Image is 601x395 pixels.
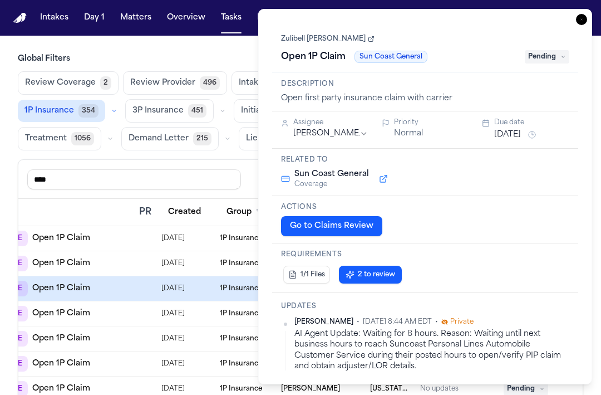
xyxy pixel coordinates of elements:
span: Review Provider [130,77,195,89]
button: The Flock [290,8,338,28]
div: Due date [494,118,569,127]
h3: Related to [281,155,569,164]
span: • [435,318,438,326]
h3: Updates [281,302,569,311]
h1: Open 1P Claim [277,48,350,66]
button: Liens294 [239,127,298,150]
div: AI Agent Update: Waiting for 8 hours. Reason: Waiting until next business hours to reach Suncoast... [294,329,569,372]
button: Treatment1056 [18,127,101,150]
span: 1/1 Files [300,270,325,279]
button: 3P Insurance451 [125,99,214,123]
span: 2 [100,76,111,90]
button: Intakes [36,8,73,28]
span: [DATE] 8:44 AM EDT [363,318,432,326]
button: Tasks [216,8,246,28]
button: Snooze task [525,128,539,142]
button: Review Coverage2 [18,71,119,95]
span: Treatment [25,133,67,144]
span: 1056 [71,132,94,145]
button: 2 to review [339,266,402,284]
button: Firms [253,8,284,28]
h3: Requirements [281,250,569,259]
button: Overview [162,8,210,28]
span: 215 [193,132,211,145]
span: Sun Coast General [354,51,427,63]
button: [DATE] [494,129,521,140]
button: crownMetrics [345,8,396,28]
h3: Description [281,80,569,89]
span: 496 [200,76,220,90]
span: Review Coverage [25,77,96,89]
span: • [357,318,359,326]
button: Normal [394,128,423,139]
span: Liens [246,133,267,144]
a: Zulibell [PERSON_NAME] [281,35,375,43]
span: Demand Letter [129,133,189,144]
span: Private [450,318,474,326]
img: Finch Logo [13,13,27,23]
span: 3P Insurance [132,105,184,116]
span: [PERSON_NAME] [294,318,353,326]
button: Review Provider496 [123,71,227,95]
button: 1P Insurance354 [18,100,105,122]
span: 2 to review [358,270,395,279]
div: Assignee [293,118,368,127]
span: 354 [78,104,98,118]
div: No updates [420,384,459,393]
button: Intake1230 [231,71,298,95]
button: Day 1 [80,8,109,28]
button: Initial Medical Records89 [234,99,359,123]
h3: Actions [281,203,569,212]
button: 1/1 Files [283,266,330,284]
span: 1P Insurance [24,105,74,116]
button: Go to Claims Review [281,216,382,236]
div: Priority [394,118,469,127]
div: Open first party insurance claim with carrier [281,93,569,104]
button: Matters [116,8,156,28]
span: Intake [239,77,263,89]
span: Sun Coast General [294,169,369,180]
span: Initial Medical Records [241,105,332,116]
a: Home [13,13,27,23]
span: Pending [525,50,569,64]
span: Coverage [294,180,369,189]
button: Demand Letter215 [121,127,219,150]
h3: Global Filters [18,53,583,65]
span: 451 [188,104,206,118]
